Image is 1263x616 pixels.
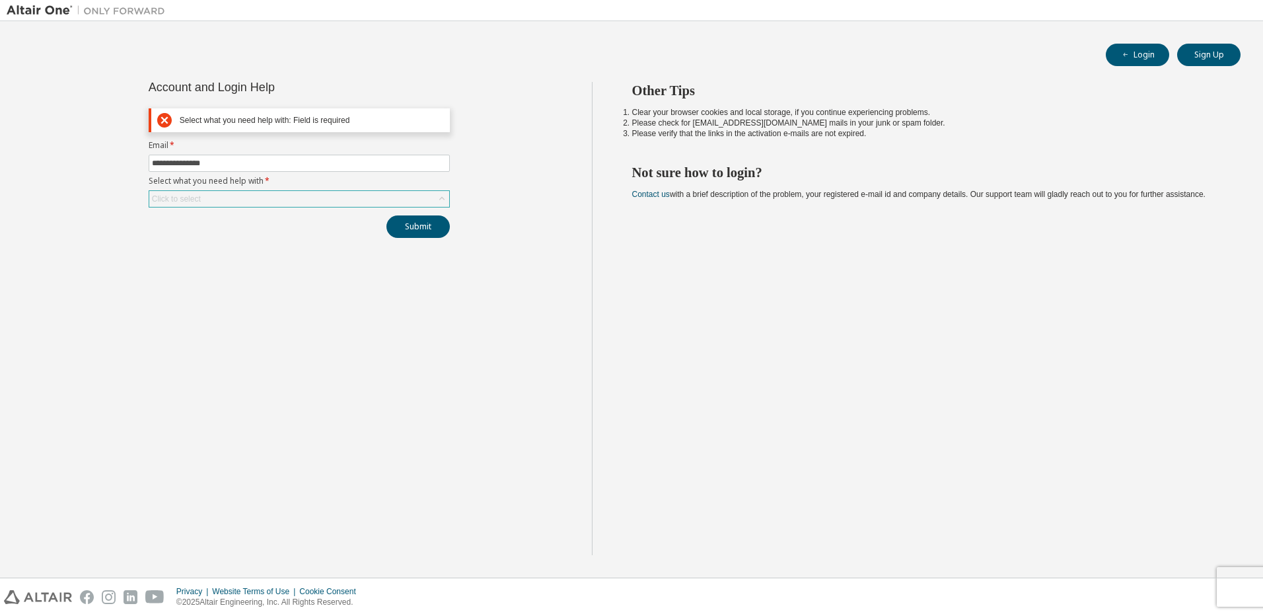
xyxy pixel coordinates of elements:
[632,190,670,199] a: Contact us
[149,191,449,207] div: Click to select
[149,82,390,93] div: Account and Login Help
[1177,44,1241,66] button: Sign Up
[176,586,212,597] div: Privacy
[80,590,94,604] img: facebook.svg
[7,4,172,17] img: Altair One
[149,140,450,151] label: Email
[149,176,450,186] label: Select what you need help with
[632,118,1217,128] li: Please check for [EMAIL_ADDRESS][DOMAIN_NAME] mails in your junk or spam folder.
[632,107,1217,118] li: Clear your browser cookies and local storage, if you continue experiencing problems.
[632,82,1217,99] h2: Other Tips
[180,116,444,126] div: Select what you need help with: Field is required
[632,128,1217,139] li: Please verify that the links in the activation e-mails are not expired.
[124,590,137,604] img: linkedin.svg
[632,190,1206,199] span: with a brief description of the problem, your registered e-mail id and company details. Our suppo...
[212,586,299,597] div: Website Terms of Use
[152,194,201,204] div: Click to select
[176,597,364,608] p: © 2025 Altair Engineering, Inc. All Rights Reserved.
[386,215,450,238] button: Submit
[102,590,116,604] img: instagram.svg
[4,590,72,604] img: altair_logo.svg
[632,164,1217,181] h2: Not sure how to login?
[1106,44,1169,66] button: Login
[299,586,363,597] div: Cookie Consent
[145,590,164,604] img: youtube.svg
